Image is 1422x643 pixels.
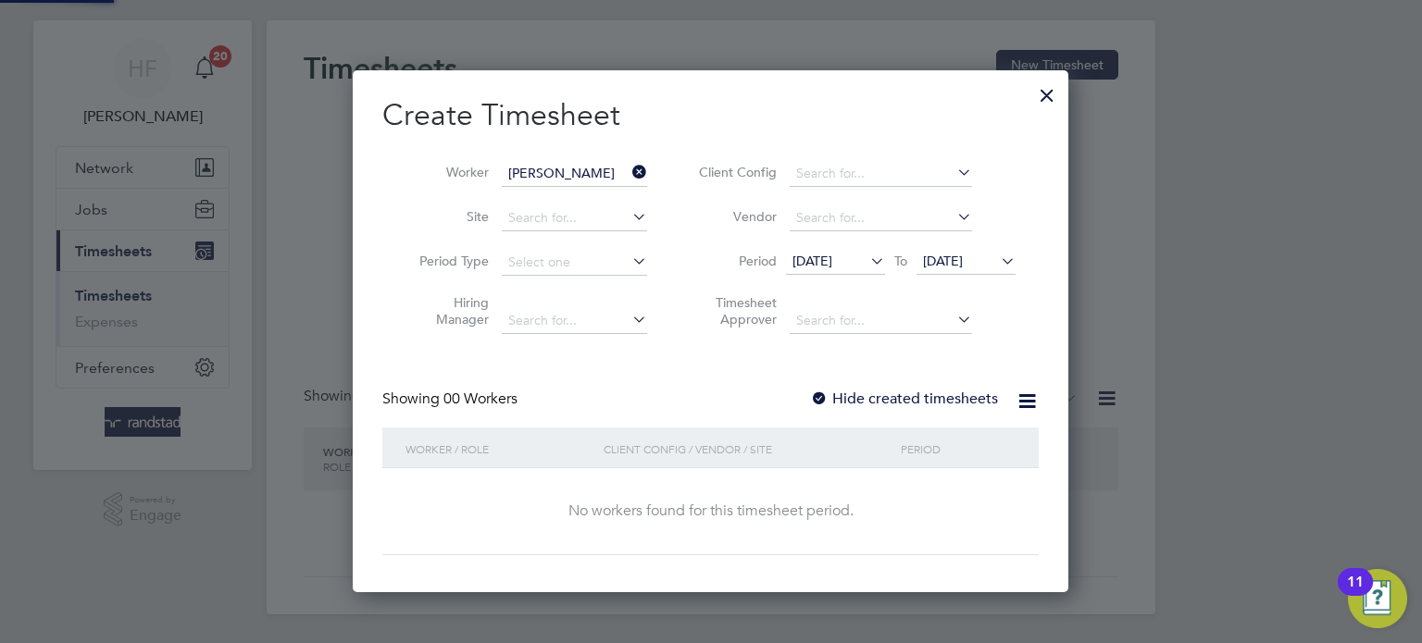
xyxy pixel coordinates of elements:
[693,253,777,269] label: Period
[502,161,647,187] input: Search for...
[790,161,972,187] input: Search for...
[693,164,777,180] label: Client Config
[405,253,489,269] label: Period Type
[401,427,599,470] div: Worker / Role
[502,308,647,334] input: Search for...
[382,390,521,409] div: Showing
[599,427,896,470] div: Client Config / Vendor / Site
[923,253,963,269] span: [DATE]
[693,294,777,328] label: Timesheet Approver
[790,205,972,231] input: Search for...
[693,208,777,225] label: Vendor
[792,253,832,269] span: [DATE]
[896,427,1020,470] div: Period
[889,249,913,273] span: To
[810,390,998,408] label: Hide created timesheets
[790,308,972,334] input: Search for...
[502,250,647,276] input: Select one
[502,205,647,231] input: Search for...
[405,294,489,328] label: Hiring Manager
[405,164,489,180] label: Worker
[1348,569,1407,628] button: Open Resource Center, 11 new notifications
[401,501,1020,521] div: No workers found for this timesheet period.
[443,390,518,408] span: 00 Workers
[1347,582,1364,606] div: 11
[405,208,489,225] label: Site
[382,96,1039,135] h2: Create Timesheet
